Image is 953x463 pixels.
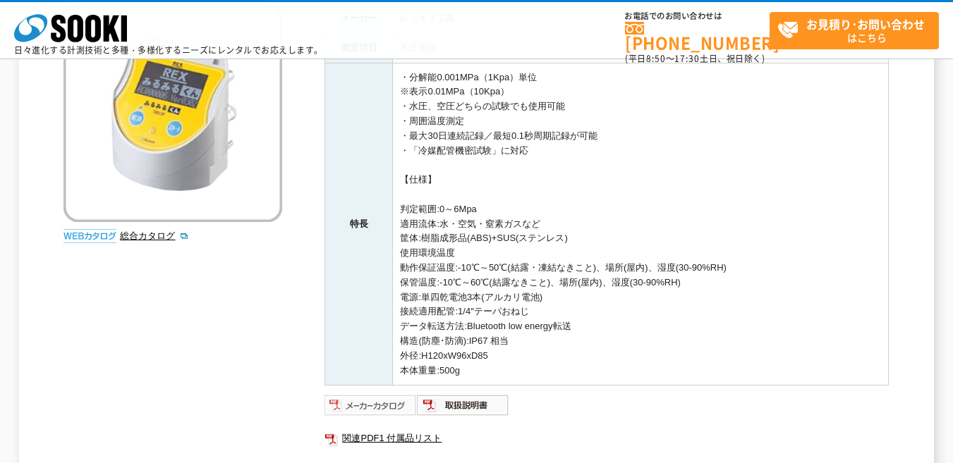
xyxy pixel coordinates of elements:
[625,52,765,65] span: (平日 ～ 土日、祝日除く)
[625,12,770,20] span: お電話でのお問い合わせは
[770,12,939,49] a: お見積り･お問い合わせはこちら
[14,46,323,54] p: 日々進化する計測技術と多種・多様化するニーズにレンタルでお応えします。
[63,229,116,243] img: webカタログ
[417,394,509,416] img: 取扱説明書
[120,230,189,241] a: 総合カタログ
[417,404,509,414] a: 取扱説明書
[393,63,889,385] td: ・分解能0.001MPa（1Kpa）単位 ※表示0.01MPa（10Kpa） ・水圧、空圧どちらの試験でも使用可能 ・周囲温度測定 ・最大30日連続記録／最短0.1秒周期記録が可能 ・「冷媒配管...
[777,13,938,48] span: はこちら
[806,16,925,32] strong: お見積り･お問い合わせ
[674,52,700,65] span: 17:30
[325,63,393,385] th: 特長
[324,404,417,414] a: メーカーカタログ
[324,394,417,416] img: メーカーカタログ
[625,22,770,51] a: [PHONE_NUMBER]
[324,429,889,447] a: 関連PDF1 付属品リスト
[63,4,282,222] img: みるみるくん 圧力試験器Ⅲ TKR12P
[646,52,666,65] span: 8:50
